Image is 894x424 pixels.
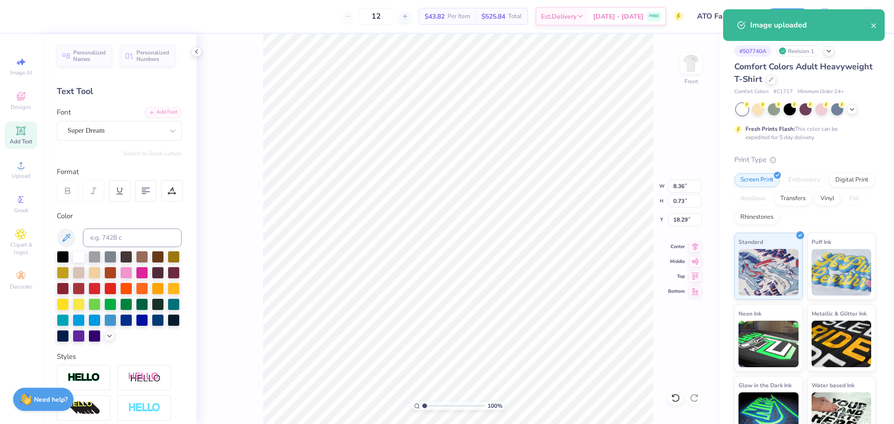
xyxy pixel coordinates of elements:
img: Neon Ink [738,321,799,367]
strong: Fresh Prints Flash: [745,125,795,133]
span: Center [668,243,685,250]
div: Format [57,167,183,177]
span: Designs [11,103,31,111]
div: # 507740A [734,45,772,57]
img: Metallic & Glitter Ink [812,321,872,367]
span: Per Item [447,12,470,21]
div: Revision 1 [776,45,819,57]
div: Applique [734,192,772,206]
img: Negative Space [128,403,161,413]
div: Print Type [734,155,875,165]
div: Foil [843,192,865,206]
span: Minimum Order: 24 + [798,88,844,96]
input: Untitled Design [690,7,759,26]
div: Digital Print [829,173,874,187]
label: Font [57,107,71,118]
div: Screen Print [734,173,779,187]
input: e.g. 7428 c [83,229,182,247]
span: Puff Ink [812,237,831,247]
span: Neon Ink [738,309,761,318]
span: $43.82 [425,12,445,21]
span: Decorate [10,283,32,290]
img: Shadow [128,372,161,384]
div: Styles [57,351,182,362]
span: # C1717 [773,88,793,96]
img: 3d Illusion [68,401,100,416]
span: Personalized Names [73,49,106,62]
div: Color [57,211,182,222]
span: Middle [668,258,685,265]
div: Front [684,77,698,86]
span: Top [668,273,685,280]
button: Switch to Greek Letters [123,150,182,157]
span: Add Text [10,138,32,145]
span: Bottom [668,288,685,295]
span: Total [508,12,522,21]
div: Rhinestones [734,210,779,224]
span: Upload [12,172,30,180]
span: Standard [738,237,763,247]
span: Water based Ink [812,380,854,390]
span: Glow in the Dark Ink [738,380,792,390]
span: Personalized Numbers [136,49,169,62]
img: Stroke [68,372,100,383]
img: Puff Ink [812,249,872,296]
span: Metallic & Glitter Ink [812,309,867,318]
span: Greek [14,207,28,214]
span: Est. Delivery [541,12,576,21]
div: Image uploaded [750,20,871,31]
div: Vinyl [814,192,840,206]
button: close [871,20,877,31]
input: – – [358,8,394,25]
div: Transfers [774,192,812,206]
div: Text Tool [57,85,182,98]
span: 100 % [488,402,502,410]
img: Front [682,54,700,73]
div: Add Font [145,107,182,118]
span: $525.84 [481,12,505,21]
span: Clipart & logos [5,241,37,256]
span: Image AI [10,69,32,76]
span: [DATE] - [DATE] [593,12,643,21]
span: Comfort Colors Adult Heavyweight T-Shirt [734,61,873,85]
img: Standard [738,249,799,296]
span: Comfort Colors [734,88,769,96]
strong: Need help? [34,395,68,404]
div: Embroidery [782,173,826,187]
span: FREE [649,13,659,20]
div: This color can be expedited for 5 day delivery. [745,125,860,141]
